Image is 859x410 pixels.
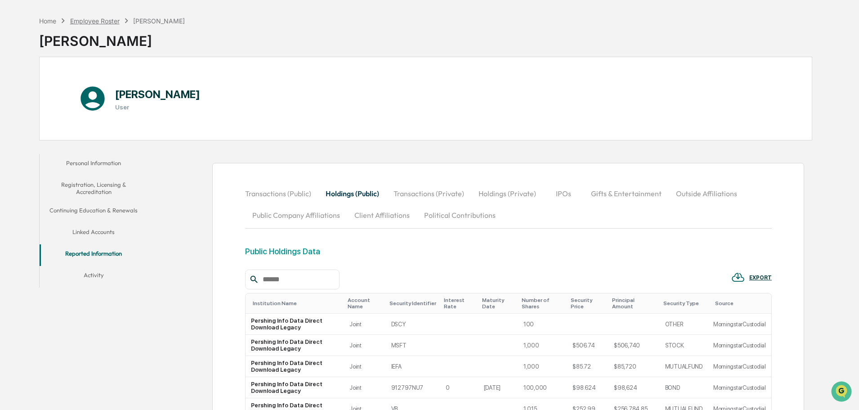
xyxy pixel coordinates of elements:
[39,26,185,49] div: [PERSON_NAME]
[246,314,344,335] td: Pershing Info Data Direct Download Legacy
[344,377,386,398] td: Joint
[660,377,708,398] td: BOND
[571,297,605,310] div: Toggle SortBy
[444,297,475,310] div: Toggle SortBy
[31,69,148,78] div: Start new chat
[608,335,659,356] td: $506,740
[40,176,148,201] button: Registration, Licensing & Accreditation
[62,110,115,126] a: 🗄️Attestations
[584,183,669,204] button: Gifts & Entertainment
[246,335,344,356] td: Pershing Info Data Direct Download Legacy
[89,153,109,159] span: Pylon
[389,300,437,306] div: Toggle SortBy
[23,41,148,50] input: Clear
[245,204,347,226] button: Public Company Affiliations
[708,356,771,377] td: MorningstarCustodial
[344,314,386,335] td: Joint
[153,72,164,82] button: Start new chat
[386,335,440,356] td: MSFT
[40,223,148,244] button: Linked Accounts
[660,356,708,377] td: MUTUALFUND
[479,377,518,398] td: [DATE]
[608,377,659,398] td: $98,624
[65,114,72,122] div: 🗄️
[40,154,148,288] div: secondary tabs example
[348,297,382,310] div: Toggle SortBy
[344,335,386,356] td: Joint
[318,183,386,204] button: Holdings (Public)
[245,183,318,204] button: Transactions (Public)
[608,356,659,377] td: $85,720
[386,314,440,335] td: DSCY
[669,183,744,204] button: Outside Affiliations
[245,183,772,226] div: secondary tabs example
[518,314,567,335] td: 100
[9,19,164,33] p: How can we help?
[731,270,745,284] img: EXPORT
[18,113,58,122] span: Preclearance
[39,17,56,25] div: Home
[40,266,148,288] button: Activity
[518,356,567,377] td: 1,000
[344,356,386,377] td: Joint
[708,314,771,335] td: MorningstarCustodial
[246,356,344,377] td: Pershing Info Data Direct Download Legacy
[133,17,185,25] div: [PERSON_NAME]
[74,113,112,122] span: Attestations
[567,335,608,356] td: $506.74
[708,377,771,398] td: MorningstarCustodial
[18,131,57,140] span: Data Lookup
[417,204,503,226] button: Political Contributions
[386,183,471,204] button: Transactions (Private)
[749,275,772,281] div: EXPORT
[518,335,567,356] td: 1,000
[471,183,543,204] button: Holdings (Private)
[386,377,440,398] td: 912797NU7
[347,204,417,226] button: Client Affiliations
[660,314,708,335] td: OTHER
[386,356,440,377] td: IEFA
[663,300,704,306] div: Toggle SortBy
[9,69,25,85] img: 1746055101610-c473b297-6a78-478c-a979-82029cc54cd1
[612,297,656,310] div: Toggle SortBy
[830,380,855,405] iframe: Open customer support
[567,356,608,377] td: $85.72
[245,247,320,256] div: Public Holdings Data
[518,377,567,398] td: 100,000
[5,110,62,126] a: 🖐️Preclearance
[253,300,340,306] div: Toggle SortBy
[5,127,60,143] a: 🔎Data Lookup
[40,201,148,223] button: Continuing Education & Renewals
[440,377,479,398] td: 0
[543,183,584,204] button: IPOs
[567,377,608,398] td: $98.624
[708,335,771,356] td: MorningstarCustodial
[115,88,200,101] h1: [PERSON_NAME]
[63,152,109,159] a: Powered byPylon
[40,244,148,266] button: Reported Information
[246,377,344,398] td: Pershing Info Data Direct Download Legacy
[115,104,200,111] h3: User
[482,297,515,310] div: Toggle SortBy
[715,300,768,306] div: Toggle SortBy
[522,297,564,310] div: Toggle SortBy
[70,17,120,25] div: Employee Roster
[40,154,148,176] button: Personal Information
[660,335,708,356] td: STOCK
[31,78,114,85] div: We're available if you need us!
[9,114,16,122] div: 🖐️
[9,131,16,139] div: 🔎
